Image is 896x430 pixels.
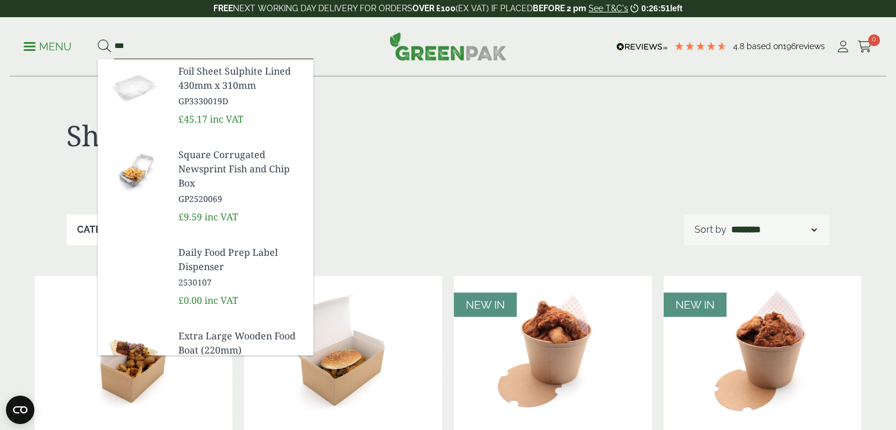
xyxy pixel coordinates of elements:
[616,43,668,51] img: REVIEWS.io
[178,329,304,372] a: Extra Large Wooden Food Boat (220mm)
[6,396,34,424] button: Open CMP widget
[178,64,304,92] span: Foil Sheet Sulphite Lined 430mm x 310mm
[24,40,72,54] p: Menu
[533,4,586,13] strong: BEFORE 2 pm
[868,34,880,46] span: 0
[77,223,137,237] p: Categories
[178,113,207,126] span: £45.17
[24,40,72,52] a: Menu
[204,294,238,307] span: inc VAT
[454,276,652,424] img: 5430085 150oz Chicken Bucket with Fried Chicken
[733,41,747,51] span: 4.8
[729,223,819,237] select: Shop order
[664,276,862,424] img: 5430084 85oz Chicken Bucket with Fried Chicken
[747,41,783,51] span: Based on
[857,41,872,53] i: Cart
[178,192,304,205] span: GP2520069
[796,41,825,51] span: reviews
[389,32,507,60] img: GreenPak Supplies
[178,147,304,205] a: Square Corrugated Newsprint Fish and Chip Box GP2520069
[178,276,304,288] span: 2530107
[98,324,169,381] img: GP2920004AE
[178,245,304,274] span: Daily Food Prep Label Dispenser
[98,143,169,200] img: GP2520069
[588,4,628,13] a: See T&C's
[34,276,232,424] img: chicken box
[674,41,727,52] div: 4.79 Stars
[178,210,202,223] span: £9.59
[178,95,304,107] span: GP3330019D
[783,41,796,51] span: 196
[213,4,233,13] strong: FREE
[178,147,304,190] span: Square Corrugated Newsprint Fish and Chip Box
[412,4,456,13] strong: OVER £100
[676,299,715,311] span: NEW IN
[66,118,448,153] h1: Shop
[210,113,244,126] span: inc VAT
[98,240,169,297] img: 2530107
[98,59,169,116] img: GP3330019D
[641,4,670,13] span: 0:26:51
[178,329,304,357] span: Extra Large Wooden Food Boat (220mm)
[178,294,202,307] span: £0.00
[466,299,505,311] span: NEW IN
[178,64,304,107] a: Foil Sheet Sulphite Lined 430mm x 310mm GP3330019D
[857,38,872,56] a: 0
[836,41,850,53] i: My Account
[670,4,683,13] span: left
[244,276,442,424] img: Standard Kraft Chicken Box with Chicken Burger
[178,245,304,288] a: Daily Food Prep Label Dispenser 2530107
[204,210,238,223] span: inc VAT
[695,223,727,237] p: Sort by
